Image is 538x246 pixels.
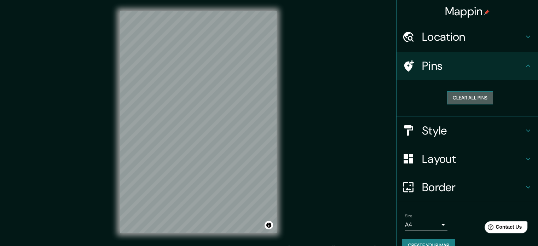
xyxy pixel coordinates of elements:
[484,10,490,15] img: pin-icon.png
[475,218,530,238] iframe: Help widget launcher
[445,4,490,18] h4: Mappin
[397,52,538,80] div: Pins
[422,152,524,166] h4: Layout
[422,30,524,44] h4: Location
[397,116,538,145] div: Style
[397,23,538,51] div: Location
[422,124,524,138] h4: Style
[120,11,277,233] canvas: Map
[397,173,538,201] div: Border
[422,59,524,73] h4: Pins
[405,213,412,219] label: Size
[265,221,273,229] button: Toggle attribution
[422,180,524,194] h4: Border
[405,219,447,230] div: A4
[447,91,493,104] button: Clear all pins
[397,145,538,173] div: Layout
